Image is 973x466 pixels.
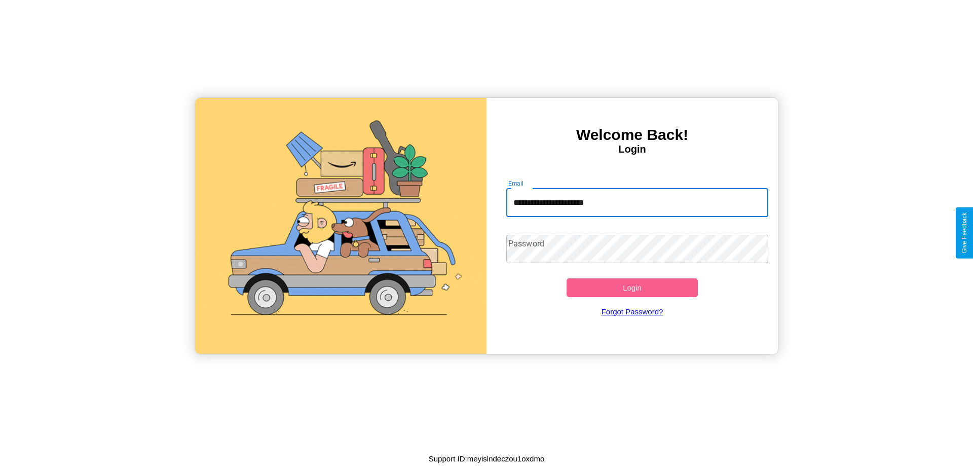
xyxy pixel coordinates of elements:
label: Email [508,179,524,188]
h3: Welcome Back! [486,126,778,144]
button: Login [567,278,698,297]
p: Support ID: meyislndeczou1oxdmo [429,452,544,465]
img: gif [195,98,486,354]
a: Forgot Password? [501,297,764,326]
div: Give Feedback [961,212,968,254]
h4: Login [486,144,778,155]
